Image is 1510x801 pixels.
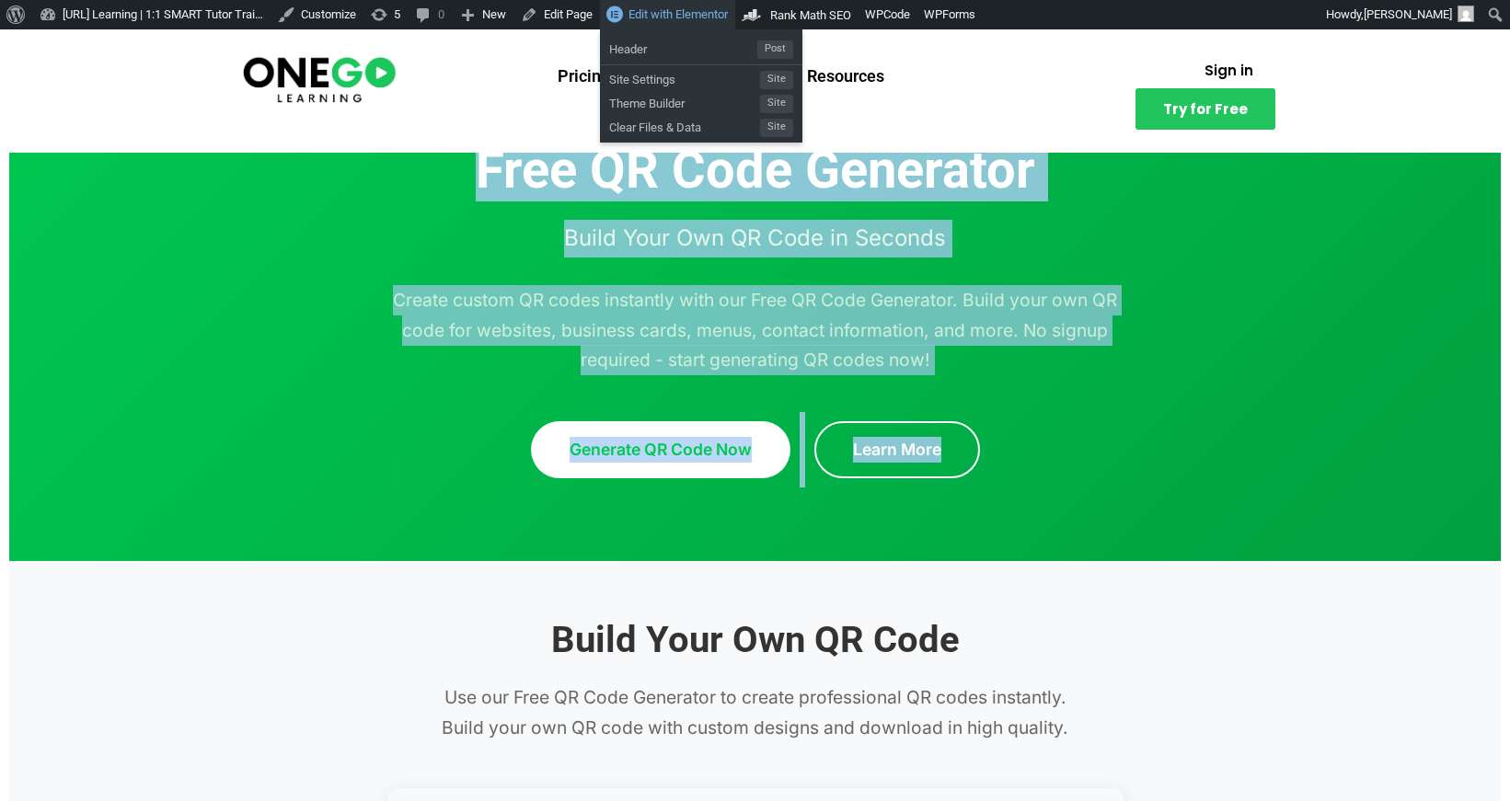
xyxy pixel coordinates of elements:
[760,71,793,89] span: Site
[541,52,627,100] a: Pricing
[609,65,760,89] span: Site Settings
[600,35,802,59] a: HeaderPost
[1205,63,1253,77] span: Sign in
[1364,7,1452,21] span: [PERSON_NAME]
[1163,102,1248,116] span: Try for Free
[609,35,757,59] span: Header
[531,421,790,478] a: Generate QR Code Now
[1182,52,1275,88] a: Sign in
[609,89,760,113] span: Theme Builder
[628,7,728,21] span: Edit with Elementor
[433,682,1078,742] p: Use our Free QR Code Generator to create professional QR codes instantly. Build your own QR code ...
[757,40,793,59] span: Post
[790,52,901,100] a: Resources
[387,285,1124,375] p: Create custom QR codes instantly with our Free QR Code Generator. Build your own QR code for webs...
[222,616,1289,664] h2: Build Your Own QR Code
[1135,88,1275,130] a: Try for Free
[770,8,851,22] span: Rank Math SEO
[609,113,760,137] span: Clear Files & Data
[222,220,1289,257] p: Build Your Own QR Code in Seconds
[760,95,793,113] span: Site
[222,140,1289,201] h1: Free QR Code Generator
[814,421,980,478] a: Learn More
[600,65,802,89] a: Site SettingsSite
[600,113,802,137] a: Clear Files & DataSite
[760,119,793,137] span: Site
[600,89,802,113] a: Theme BuilderSite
